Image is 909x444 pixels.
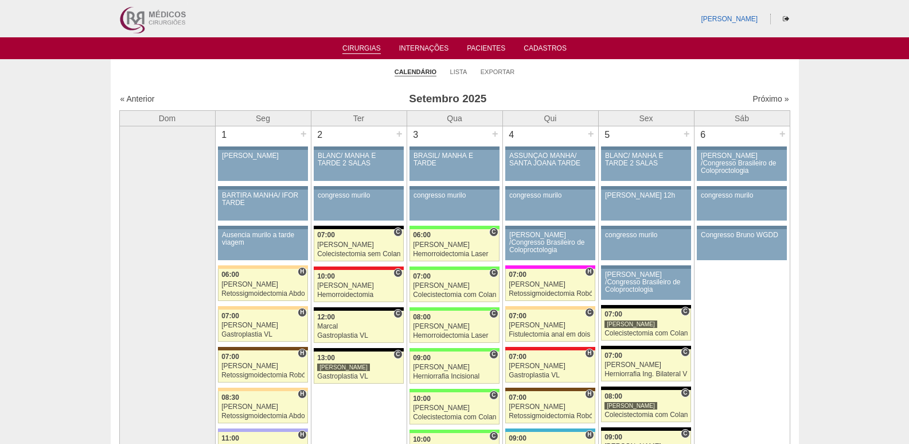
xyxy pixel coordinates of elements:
[409,352,499,384] a: C 09:00 [PERSON_NAME] Herniorrafia Incisional
[221,393,239,401] span: 08:30
[697,226,786,229] div: Key: Aviso
[314,270,403,302] a: C 10:00 [PERSON_NAME] Hemorroidectomia
[120,94,155,103] a: « Anterior
[601,190,690,221] a: [PERSON_NAME] 12h
[605,152,687,167] div: BLANC/ MANHÃ E TARDE 2 SALAS
[752,94,789,103] a: Próximo »
[413,291,496,299] div: Colecistectomia com Colangiografia VL
[604,352,622,360] span: 07:00
[407,110,502,126] th: Qua
[222,152,304,160] div: [PERSON_NAME]
[505,428,595,432] div: Key: Neomater
[604,320,657,329] div: [PERSON_NAME]
[413,250,496,258] div: Hemorroidectomia Laser
[682,126,692,141] div: +
[604,361,688,369] div: [PERSON_NAME]
[413,364,496,371] div: [PERSON_NAME]
[314,307,403,311] div: Key: Blanc
[395,68,436,76] a: Calendário
[505,391,595,423] a: H 07:00 [PERSON_NAME] Retossigmoidectomia Robótica
[601,308,690,341] a: C 07:00 [PERSON_NAME] Colecistectomia com Colangiografia VL
[221,290,305,298] div: Retossigmoidectomia Abdominal VL
[318,192,400,199] div: congresso murilo
[311,126,329,144] div: 2
[314,267,403,270] div: Key: Assunção
[221,412,305,420] div: Retossigmoidectomia Abdominal VL
[395,126,404,141] div: +
[413,313,431,321] span: 08:00
[409,430,499,433] div: Key: Brasil
[601,226,690,229] div: Key: Aviso
[314,311,403,343] a: C 12:00 Marcal Gastroplastia VL
[585,267,594,276] span: Hospital
[681,388,689,397] span: Consultório
[317,272,335,280] span: 10:00
[409,389,499,392] div: Key: Brasil
[489,268,498,277] span: Consultório
[585,389,594,399] span: Hospital
[311,110,407,126] th: Ter
[701,15,758,23] a: [PERSON_NAME]
[413,272,431,280] span: 07:00
[505,306,595,310] div: Key: Bartira
[505,146,595,150] div: Key: Aviso
[221,353,239,361] span: 07:00
[299,126,309,141] div: +
[509,322,592,329] div: [PERSON_NAME]
[450,68,467,76] a: Lista
[218,150,307,181] a: [PERSON_NAME]
[601,186,690,190] div: Key: Aviso
[505,350,595,383] a: H 07:00 [PERSON_NAME] Gastroplastia VL
[317,231,335,239] span: 07:00
[697,146,786,150] div: Key: Aviso
[585,430,594,439] span: Hospital
[413,332,496,339] div: Hemorroidectomia Laser
[218,310,307,342] a: H 07:00 [PERSON_NAME] Gastroplastia VL
[409,190,499,221] a: congresso murilo
[604,401,657,410] div: [PERSON_NAME]
[509,152,591,167] div: ASSUNÇÃO MANHÃ/ SANTA JOANA TARDE
[697,186,786,190] div: Key: Aviso
[489,431,498,441] span: Consultório
[604,392,622,400] span: 08:00
[409,270,499,302] a: C 07:00 [PERSON_NAME] Colecistectomia com Colangiografia VL
[317,332,400,339] div: Gastroplastia VL
[218,146,307,150] div: Key: Aviso
[701,192,783,199] div: congresso murilo
[409,186,499,190] div: Key: Aviso
[490,126,500,141] div: +
[701,231,783,239] div: Congresso Bruno WGDD
[314,186,403,190] div: Key: Aviso
[524,44,567,56] a: Cadastros
[409,348,499,352] div: Key: Brasil
[697,150,786,181] a: [PERSON_NAME] /Congresso Brasileiro de Coloproctologia
[314,229,403,261] a: C 07:00 [PERSON_NAME] Colecistectomia sem Colangiografia VL
[509,192,591,199] div: congresso murilo
[280,91,615,107] h3: Setembro 2025
[505,186,595,190] div: Key: Aviso
[509,231,591,254] div: [PERSON_NAME] /Congresso Brasileiro de Coloproctologia
[601,387,690,390] div: Key: Blanc
[604,370,688,378] div: Herniorrafia Ing. Bilateral VL
[505,388,595,391] div: Key: Santa Joana
[604,330,688,337] div: Colecistectomia com Colangiografia VL
[218,229,307,260] a: Ausencia murilo a tarde viagem
[509,403,592,411] div: [PERSON_NAME]
[318,152,400,167] div: BLANC/ MANHÃ E TARDE 2 SALAS
[681,429,689,438] span: Consultório
[218,265,307,269] div: Key: Bartira
[317,241,400,249] div: [PERSON_NAME]
[598,110,694,126] th: Sex
[601,349,690,381] a: C 07:00 [PERSON_NAME] Herniorrafia Ing. Bilateral VL
[681,348,689,357] span: Consultório
[409,307,499,311] div: Key: Brasil
[342,44,381,54] a: Cirurgias
[509,353,526,361] span: 07:00
[502,110,598,126] th: Qui
[298,308,306,317] span: Hospital
[317,291,400,299] div: Hemorroidectomia
[605,231,687,239] div: congresso murilo
[509,271,526,279] span: 07:00
[314,226,403,229] div: Key: Blanc
[489,350,498,359] span: Consultório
